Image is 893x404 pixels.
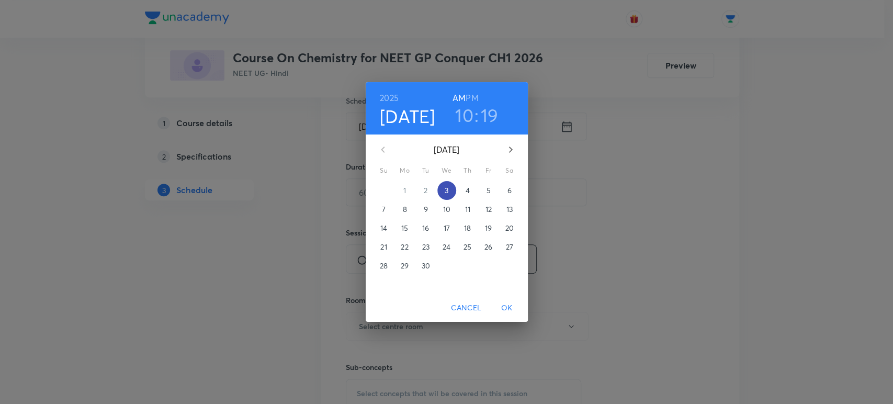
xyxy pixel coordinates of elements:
[443,204,450,215] p: 10
[485,204,491,215] p: 12
[500,200,519,219] button: 13
[494,301,519,315] span: OK
[458,181,477,200] button: 4
[486,185,490,196] p: 5
[395,256,414,275] button: 29
[416,200,435,219] button: 9
[453,91,466,105] button: AM
[422,223,429,233] p: 16
[437,181,456,200] button: 3
[506,204,512,215] p: 13
[500,238,519,256] button: 27
[375,165,393,176] span: Su
[443,242,450,252] p: 24
[458,165,477,176] span: Th
[500,219,519,238] button: 20
[416,256,435,275] button: 30
[466,91,478,105] button: PM
[479,238,498,256] button: 26
[401,223,408,233] p: 15
[437,165,456,176] span: We
[395,165,414,176] span: Mo
[490,298,524,318] button: OK
[375,219,393,238] button: 14
[479,181,498,200] button: 5
[455,104,473,126] button: 10
[416,165,435,176] span: Tu
[505,223,513,233] p: 20
[458,200,477,219] button: 11
[464,223,471,233] p: 18
[402,204,406,215] p: 8
[422,242,429,252] p: 23
[481,104,499,126] button: 19
[464,242,471,252] p: 25
[447,298,485,318] button: Cancel
[479,165,498,176] span: Fr
[474,104,479,126] h3: :
[416,219,435,238] button: 16
[421,261,429,271] p: 30
[443,223,449,233] p: 17
[485,223,492,233] p: 19
[500,181,519,200] button: 6
[375,238,393,256] button: 21
[465,185,469,196] p: 4
[395,143,498,156] p: [DATE]
[437,200,456,219] button: 10
[416,238,435,256] button: 23
[423,204,427,215] p: 9
[500,165,519,176] span: Sa
[445,185,448,196] p: 3
[382,204,386,215] p: 7
[505,242,513,252] p: 27
[395,238,414,256] button: 22
[380,242,387,252] p: 21
[380,223,387,233] p: 14
[380,91,399,105] button: 2025
[479,200,498,219] button: 12
[380,105,435,127] button: [DATE]
[458,219,477,238] button: 18
[437,238,456,256] button: 24
[401,242,408,252] p: 22
[380,261,388,271] p: 28
[401,261,409,271] p: 29
[451,301,481,315] span: Cancel
[458,238,477,256] button: 25
[484,242,492,252] p: 26
[465,204,470,215] p: 11
[479,219,498,238] button: 19
[375,256,393,275] button: 28
[395,200,414,219] button: 8
[375,200,393,219] button: 7
[395,219,414,238] button: 15
[437,219,456,238] button: 17
[507,185,511,196] p: 6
